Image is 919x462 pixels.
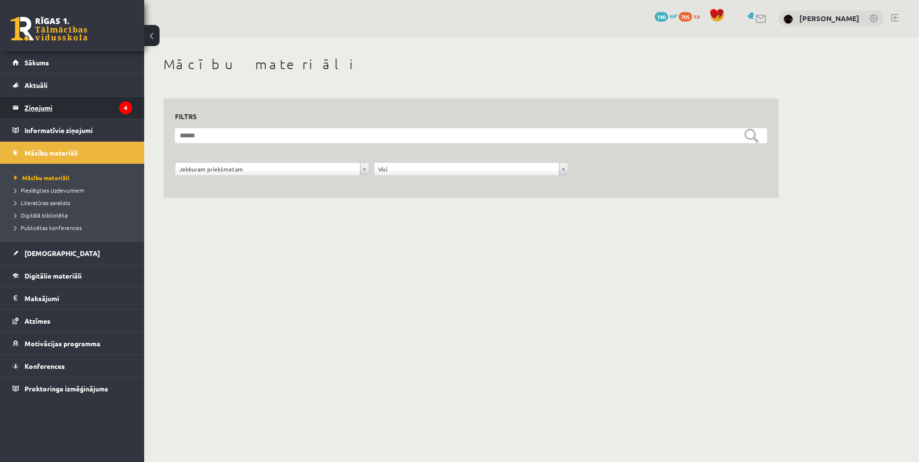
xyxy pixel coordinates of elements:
[175,110,756,123] h3: Filtrs
[12,265,132,287] a: Digitālie materiāli
[679,12,692,22] span: 705
[11,17,87,41] a: Rīgas 1. Tālmācības vidusskola
[25,287,132,309] legend: Maksājumi
[12,142,132,164] a: Mācību materiāli
[14,211,135,219] a: Digitālā bibliotēka
[179,163,356,175] span: Jebkuram priekšmetam
[25,148,78,157] span: Mācību materiāli
[14,186,84,194] span: Pieslēgties Uzdevumiem
[12,287,132,309] a: Maksājumi
[655,12,677,20] a: 140 mP
[14,173,135,182] a: Mācību materiāli
[25,384,108,393] span: Proktoringa izmēģinājums
[25,81,48,89] span: Aktuāli
[14,198,135,207] a: Literatūras saraksts
[14,199,70,207] span: Literatūras saraksts
[374,163,568,175] a: Visi
[12,377,132,400] a: Proktoringa izmēģinājums
[12,97,132,119] a: Ziņojumi4
[25,339,100,348] span: Motivācijas programma
[25,249,100,257] span: [DEMOGRAPHIC_DATA]
[25,97,132,119] legend: Ziņojumi
[670,12,677,20] span: mP
[25,362,65,370] span: Konferences
[14,224,82,231] span: Publicētas konferences
[25,271,82,280] span: Digitālie materiāli
[378,163,555,175] span: Visi
[12,355,132,377] a: Konferences
[14,174,70,182] span: Mācību materiāli
[679,12,705,20] a: 705 xp
[783,14,793,24] img: Kristers Kublinskis
[25,58,49,67] span: Sākums
[163,56,779,73] h1: Mācību materiāli
[14,186,135,195] a: Pieslēgties Uzdevumiem
[119,101,132,114] i: 4
[12,310,132,332] a: Atzīmes
[14,211,68,219] span: Digitālā bibliotēka
[12,51,132,73] a: Sākums
[14,223,135,232] a: Publicētas konferences
[694,12,700,20] span: xp
[12,119,132,141] a: Informatīvie ziņojumi
[12,74,132,96] a: Aktuāli
[799,13,859,23] a: [PERSON_NAME]
[12,242,132,264] a: [DEMOGRAPHIC_DATA]
[175,163,369,175] a: Jebkuram priekšmetam
[25,119,132,141] legend: Informatīvie ziņojumi
[655,12,668,22] span: 140
[12,332,132,354] a: Motivācijas programma
[25,316,50,325] span: Atzīmes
